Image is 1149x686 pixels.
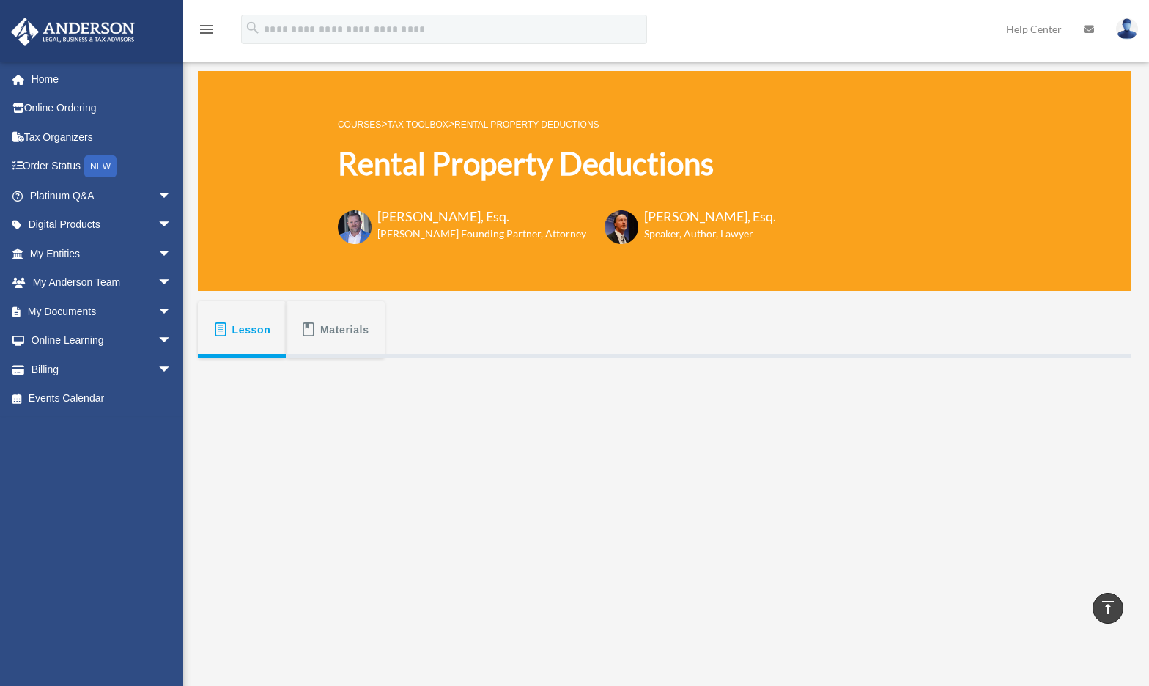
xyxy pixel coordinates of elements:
[338,142,776,185] h1: Rental Property Deductions
[10,210,194,240] a: Digital Productsarrow_drop_down
[158,355,187,385] span: arrow_drop_down
[158,239,187,269] span: arrow_drop_down
[605,210,638,244] img: Scott-Estill-Headshot.png
[1116,18,1138,40] img: User Pic
[158,210,187,240] span: arrow_drop_down
[377,207,586,226] h3: [PERSON_NAME], Esq.
[10,94,194,123] a: Online Ordering
[245,20,261,36] i: search
[338,119,381,130] a: COURSES
[7,18,139,46] img: Anderson Advisors Platinum Portal
[1093,593,1123,624] a: vertical_align_top
[10,355,194,384] a: Billingarrow_drop_down
[10,297,194,326] a: My Documentsarrow_drop_down
[10,64,194,94] a: Home
[10,268,194,298] a: My Anderson Teamarrow_drop_down
[10,326,194,355] a: Online Learningarrow_drop_down
[198,26,215,38] a: menu
[198,21,215,38] i: menu
[10,181,194,210] a: Platinum Q&Aarrow_drop_down
[320,317,369,343] span: Materials
[338,115,776,133] p: > >
[338,210,372,244] img: Toby-circle-head.png
[10,384,194,413] a: Events Calendar
[84,155,117,177] div: NEW
[232,317,271,343] span: Lesson
[158,326,187,356] span: arrow_drop_down
[158,181,187,211] span: arrow_drop_down
[454,119,599,130] a: Rental Property Deductions
[10,122,194,152] a: Tax Organizers
[10,152,194,182] a: Order StatusNEW
[158,297,187,327] span: arrow_drop_down
[158,268,187,298] span: arrow_drop_down
[644,207,776,226] h3: [PERSON_NAME], Esq.
[377,226,586,241] h6: [PERSON_NAME] Founding Partner, Attorney
[387,119,448,130] a: Tax Toolbox
[644,226,758,241] h6: Speaker, Author, Lawyer
[1099,599,1117,616] i: vertical_align_top
[10,239,194,268] a: My Entitiesarrow_drop_down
